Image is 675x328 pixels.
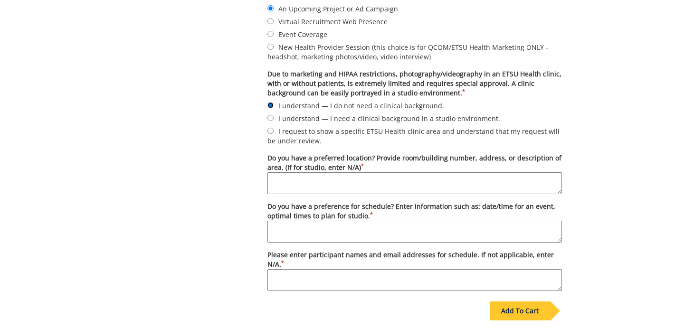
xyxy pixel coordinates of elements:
label: Do you have a preferred location? Provide room/building number, address, or description of area. ... [267,153,562,194]
input: New Health Provider Session (this choice is for QCOM/ETSU Health Marketing ONLY - headshot, marke... [267,44,274,50]
label: An Upcoming Project or Ad Campaign [267,3,562,14]
label: Event Coverage [267,29,562,39]
label: Please enter participant names and email addresses for schedule. If not applicable, enter N/A. [267,250,562,291]
textarea: Please enter participant names and email addresses for schedule. If not applicable, enter N/A.* [267,269,562,291]
label: I request to show a specific ETSU Health clinic area and understand that my request will be under... [267,126,562,146]
textarea: Do you have a preference for schedule? Enter information such as: date/time for an event, optimal... [267,221,562,243]
input: Virtual Recruitment Web Presence [267,18,274,24]
textarea: Do you have a preferred location? Provide room/building number, address, or description of area. ... [267,172,562,194]
input: I request to show a specific ETSU Health clinic area and understand that my request will be under... [267,128,274,134]
input: I understand — I do not need a clinical background. [267,102,274,108]
label: I understand — I do not need a clinical background. [267,100,562,111]
input: I understand — I need a clinical background in a studio environment. [267,115,274,121]
label: I understand — I need a clinical background in a studio environment. [267,113,562,123]
input: Event Coverage [267,31,274,37]
input: An Upcoming Project or Ad Campaign [267,5,274,11]
label: Do you have a preference for schedule? Enter information such as: date/time for an event, optimal... [267,202,562,243]
label: Virtual Recruitment Web Presence [267,16,562,27]
label: Due to marketing and HIPAA restrictions, photography/videography in an ETSU Health clinic, with o... [267,69,562,98]
div: Add To Cart [490,301,550,320]
label: New Health Provider Session (this choice is for QCOM/ETSU Health Marketing ONLY - headshot, marke... [267,42,562,62]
